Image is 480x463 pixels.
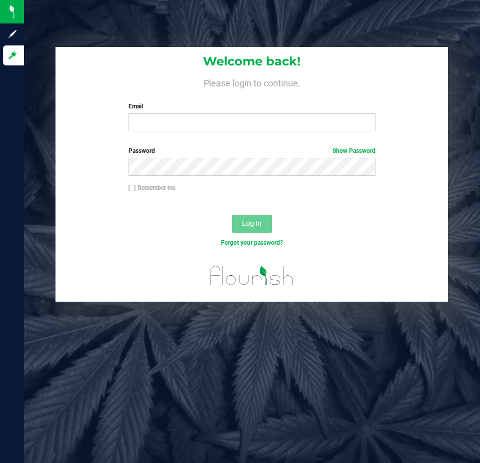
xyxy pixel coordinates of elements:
[232,215,272,233] button: Log In
[203,258,301,294] img: flourish_logo.svg
[128,185,135,192] input: Remember me
[128,183,175,192] label: Remember me
[128,147,155,154] span: Password
[55,55,448,68] h1: Welcome back!
[7,50,17,60] inline-svg: Log in
[128,102,375,111] label: Email
[332,147,375,154] a: Show Password
[242,219,261,227] span: Log In
[55,76,448,88] h4: Please login to continue.
[221,239,283,246] a: Forgot your password?
[7,29,17,39] inline-svg: Sign up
